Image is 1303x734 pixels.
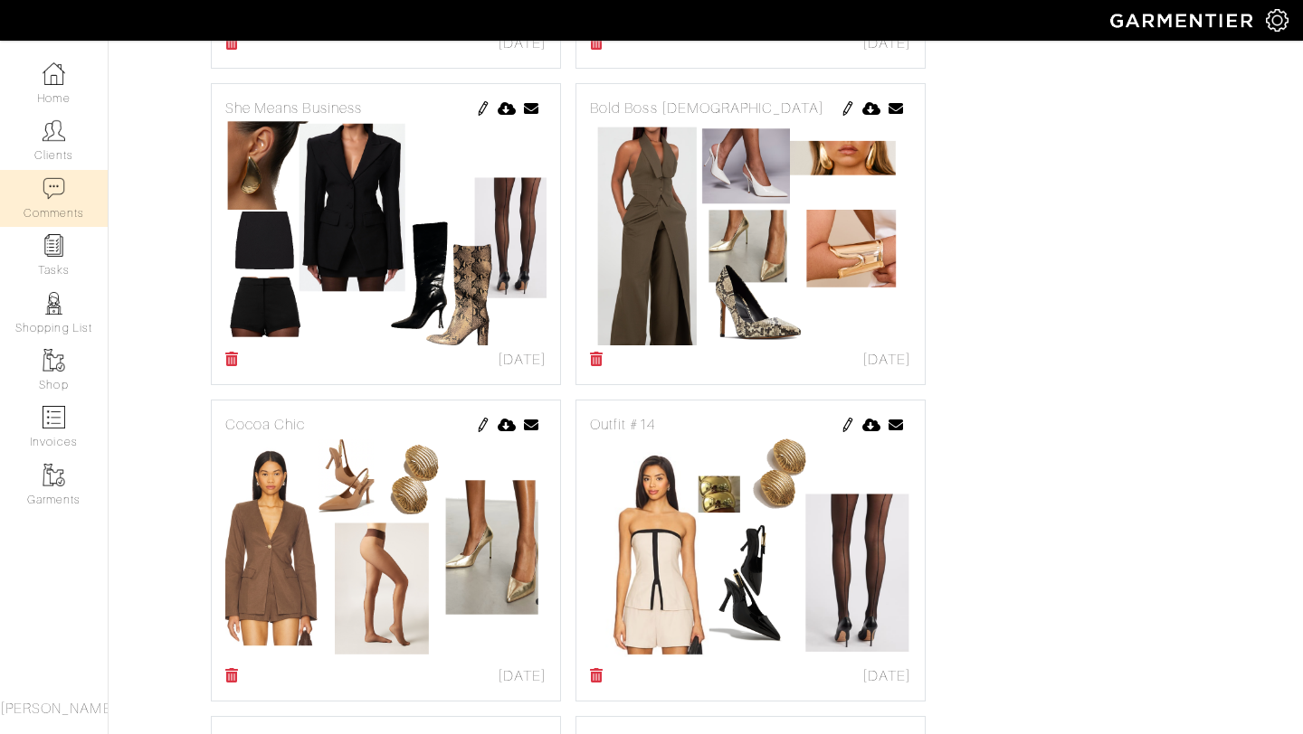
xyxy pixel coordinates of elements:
img: reminder-icon-8004d30b9f0a5d33ae49ab947aed9ed385cf756f9e5892f1edd6e32f2345188e.png [43,234,65,257]
img: garments-icon-b7da505a4dc4fd61783c78ac3ca0ef83fa9d6f193b1c9dc38574b1d14d53ca28.png [43,464,65,486]
img: stylists-icon-eb353228a002819b7ec25b43dbf5f0378dd9e0616d9560372ff212230b889e62.png [43,292,65,315]
img: 1756193000.png [590,119,911,345]
div: Outfit #14 [590,414,911,436]
span: [DATE] [498,349,547,371]
img: pen-cf24a1663064a2ec1b9c1bd2387e9de7a2fa800b781884d57f21acf72779bad2.png [476,418,490,432]
span: [DATE] [862,349,911,371]
img: clients-icon-6bae9207a08558b7cb47a8932f037763ab4055f8c8b6bfacd5dc20c3e0201464.png [43,119,65,142]
div: Bold Boss [DEMOGRAPHIC_DATA] [590,98,911,119]
img: pen-cf24a1663064a2ec1b9c1bd2387e9de7a2fa800b781884d57f21acf72779bad2.png [841,418,855,432]
img: comment-icon-a0a6a9ef722e966f86d9cbdc48e553b5cf19dbc54f86b18d962a5391bc8f6eb6.png [43,177,65,200]
img: garments-icon-b7da505a4dc4fd61783c78ac3ca0ef83fa9d6f193b1c9dc38574b1d14d53ca28.png [43,349,65,372]
img: 1756344536.png [590,436,911,662]
span: [DATE] [862,665,911,687]
img: 1756344083.png [225,436,547,662]
img: pen-cf24a1663064a2ec1b9c1bd2387e9de7a2fa800b781884d57f21acf72779bad2.png [476,101,490,116]
span: [DATE] [498,33,547,54]
img: orders-icon-0abe47150d42831381b5fb84f609e132dff9fe21cb692f30cb5eec754e2cba89.png [43,406,65,428]
img: pen-cf24a1663064a2ec1b9c1bd2387e9de7a2fa800b781884d57f21acf72779bad2.png [841,101,855,116]
img: 1756195635.png [225,119,547,345]
span: [DATE] [498,665,547,687]
img: garmentier-logo-header-white-b43fb05a5012e4ada735d5af1a66efaba907eab6374d6393d1fbf88cb4ef424d.png [1101,5,1266,36]
div: She Means Business [225,98,547,119]
img: dashboard-icon-dbcd8f5a0b271acd01030246c82b418ddd0df26cd7fceb0bd07c9910d44c42f6.png [43,62,65,85]
img: gear-icon-white-bd11855cb880d31180b6d7d6211b90ccbf57a29d726f0c71d8c61bd08dd39cc2.png [1266,9,1289,32]
div: Cocoa Chic [225,414,547,436]
span: [DATE] [862,33,911,54]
